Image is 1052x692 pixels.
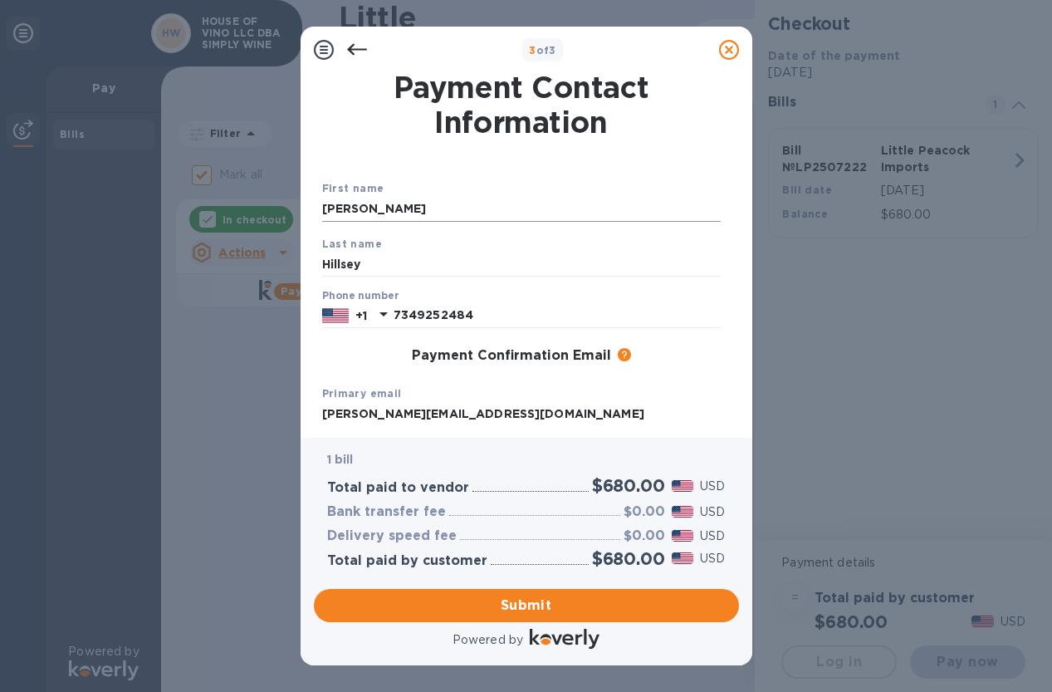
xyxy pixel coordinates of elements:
[327,596,726,616] span: Submit
[327,453,354,466] b: 1 bill
[322,387,402,400] b: Primary email
[453,631,523,649] p: Powered by
[327,553,487,569] h3: Total paid by customer
[355,307,367,324] p: +1
[700,478,725,495] p: USD
[672,506,694,518] img: USD
[700,550,725,567] p: USD
[322,238,383,250] b: Last name
[322,182,384,194] b: First name
[327,480,469,496] h3: Total paid to vendor
[322,252,721,277] input: Enter your last name
[624,504,665,520] h3: $0.00
[592,548,665,569] h2: $680.00
[327,504,446,520] h3: Bank transfer fee
[672,552,694,564] img: USD
[412,348,611,364] h3: Payment Confirmation Email
[530,629,599,649] img: Logo
[700,528,725,545] p: USD
[592,475,665,496] h2: $680.00
[529,44,556,56] b: of 3
[624,528,665,544] h3: $0.00
[700,503,725,521] p: USD
[322,307,349,325] img: US
[394,303,721,328] input: Enter your phone number
[322,70,721,140] h1: Payment Contact Information
[322,402,721,427] input: Enter your primary name
[327,528,457,544] h3: Delivery speed fee
[672,530,694,542] img: USD
[322,197,721,222] input: Enter your first name
[314,589,739,622] button: Submit
[322,292,399,302] label: Phone number
[529,44,536,56] span: 3
[672,480,694,492] img: USD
